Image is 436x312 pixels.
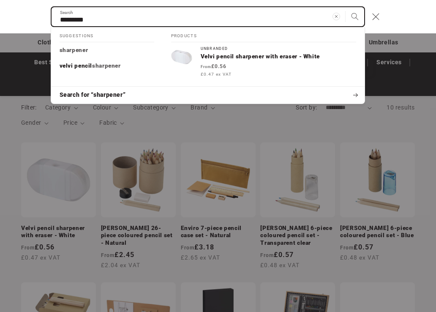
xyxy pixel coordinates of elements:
[163,42,365,82] a: UnbrandedVelvi pencil sharpener with eraser - White From£0.56 £0.47 ex VAT
[201,53,356,60] p: Velvi pencil sharpener with eraser - White
[51,58,163,74] a: velvi pencil sharpener
[291,221,436,312] iframe: Chat Widget
[60,27,154,42] h2: Suggestions
[60,47,88,53] mark: sharpener
[60,62,121,70] p: velvi pencil sharpener
[201,65,211,69] span: From
[367,8,385,26] button: Close
[346,7,364,26] button: Search
[201,63,226,69] strong: £0.56
[201,47,356,51] div: Unbranded
[171,27,356,42] h2: Products
[60,47,88,54] p: sharpener
[60,62,93,69] span: velvi pencil
[201,71,232,77] span: £0.47 ex VAT
[327,7,346,26] button: Clear search term
[60,91,126,99] span: Search for “sharpener”
[171,47,192,68] img: Velvi pencil sharpener with eraser
[51,42,163,58] a: sharpener
[92,62,121,69] mark: sharpener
